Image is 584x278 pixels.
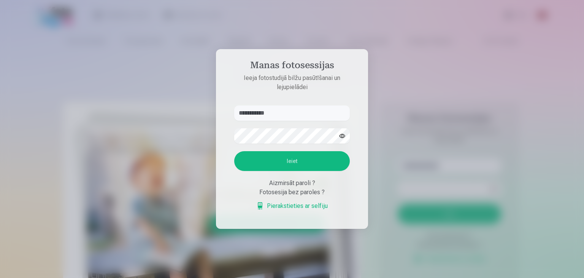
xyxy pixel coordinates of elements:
[234,179,350,188] div: Aizmirsāt paroli ?
[227,73,357,92] p: Ieeja fotostudijā bilžu pasūtīšanai un lejupielādei
[227,60,357,73] h4: Manas fotosessijas
[256,201,328,211] a: Pierakstieties ar selfiju
[234,188,350,197] div: Fotosesija bez paroles ?
[234,151,350,171] button: Ieiet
